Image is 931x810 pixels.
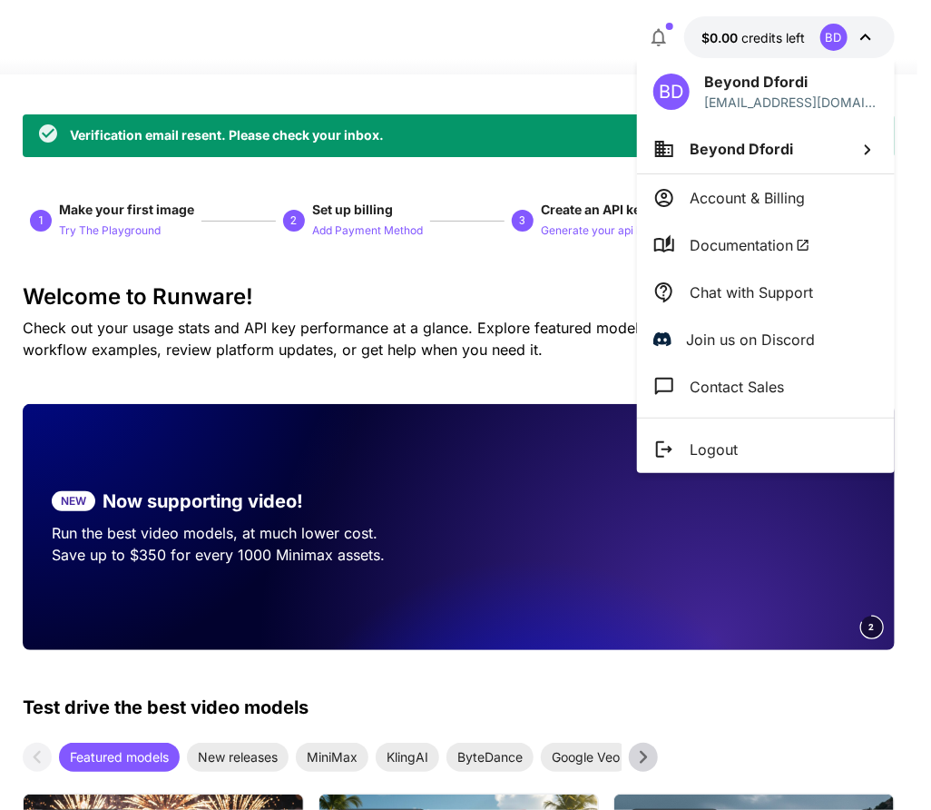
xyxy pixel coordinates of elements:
p: Contact Sales [690,376,784,398]
p: Join us on Discord [686,329,815,351]
button: Beyond Dfordi [637,124,895,173]
span: Documentation [690,234,810,256]
p: [EMAIL_ADDRESS][DOMAIN_NAME] [704,93,878,112]
p: Beyond Dfordi [704,71,878,93]
p: Chat with Support [690,282,813,303]
p: Account & Billing [690,187,805,209]
p: Logout [690,439,738,460]
div: BD [653,74,690,110]
div: support@beyondford.com [704,93,878,112]
span: Beyond Dfordi [690,140,793,158]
